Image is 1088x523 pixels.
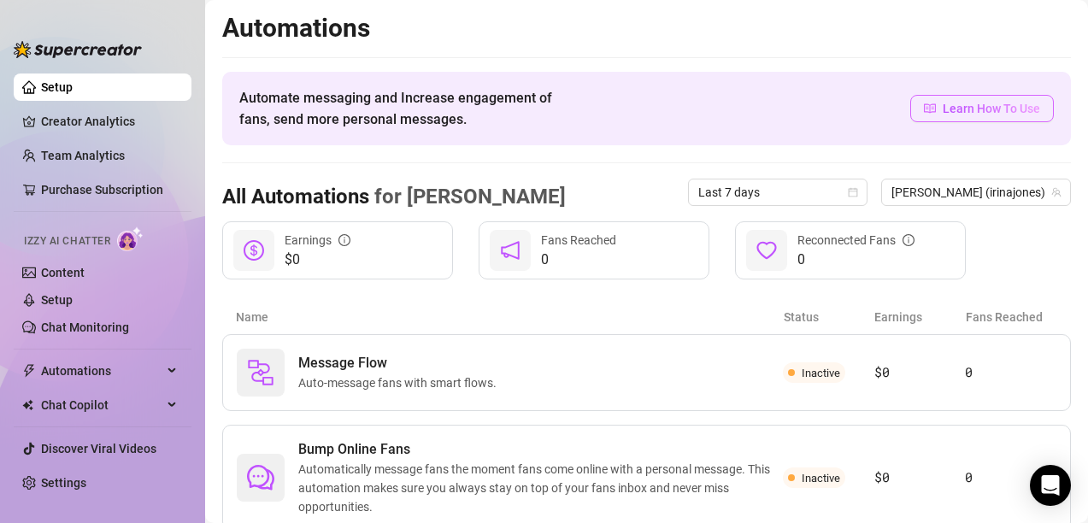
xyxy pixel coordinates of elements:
[903,234,915,246] span: info-circle
[874,308,966,326] article: Earnings
[541,250,616,270] span: 0
[848,187,858,197] span: calendar
[41,357,162,385] span: Automations
[924,103,936,115] span: read
[756,240,777,261] span: heart
[222,12,1071,44] h2: Automations
[22,399,33,411] img: Chat Copilot
[244,240,264,261] span: dollar
[222,184,566,211] h3: All Automations
[247,359,274,386] img: svg%3e
[41,320,129,334] a: Chat Monitoring
[338,234,350,246] span: info-circle
[698,179,857,205] span: Last 7 days
[41,176,178,203] a: Purchase Subscription
[1030,465,1071,506] div: Open Intercom Messenger
[874,362,966,383] article: $0
[891,179,1061,205] span: Irina (irinajones)
[14,41,142,58] img: logo-BBDzfeDw.svg
[24,233,110,250] span: Izzy AI Chatter
[797,231,915,250] div: Reconnected Fans
[247,464,274,491] span: comment
[802,367,840,379] span: Inactive
[874,467,966,488] article: $0
[41,442,156,455] a: Discover Viral Videos
[41,476,86,490] a: Settings
[369,185,566,209] span: for [PERSON_NAME]
[22,364,36,378] span: thunderbolt
[285,250,350,270] span: $0
[298,460,783,516] span: Automatically message fans the moment fans come online with a personal message. This automation m...
[117,226,144,251] img: AI Chatter
[41,80,73,94] a: Setup
[298,373,503,392] span: Auto-message fans with smart flows.
[236,308,784,326] article: Name
[298,353,503,373] span: Message Flow
[298,439,783,460] span: Bump Online Fans
[239,87,568,130] span: Automate messaging and Increase engagement of fans, send more personal messages.
[41,108,178,135] a: Creator Analytics
[41,149,125,162] a: Team Analytics
[943,99,1040,118] span: Learn How To Use
[802,472,840,485] span: Inactive
[41,293,73,307] a: Setup
[966,308,1057,326] article: Fans Reached
[910,95,1054,122] a: Learn How To Use
[41,391,162,419] span: Chat Copilot
[1051,187,1062,197] span: team
[41,266,85,279] a: Content
[965,467,1056,488] article: 0
[965,362,1056,383] article: 0
[285,231,350,250] div: Earnings
[784,308,875,326] article: Status
[541,233,616,247] span: Fans Reached
[500,240,520,261] span: notification
[797,250,915,270] span: 0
